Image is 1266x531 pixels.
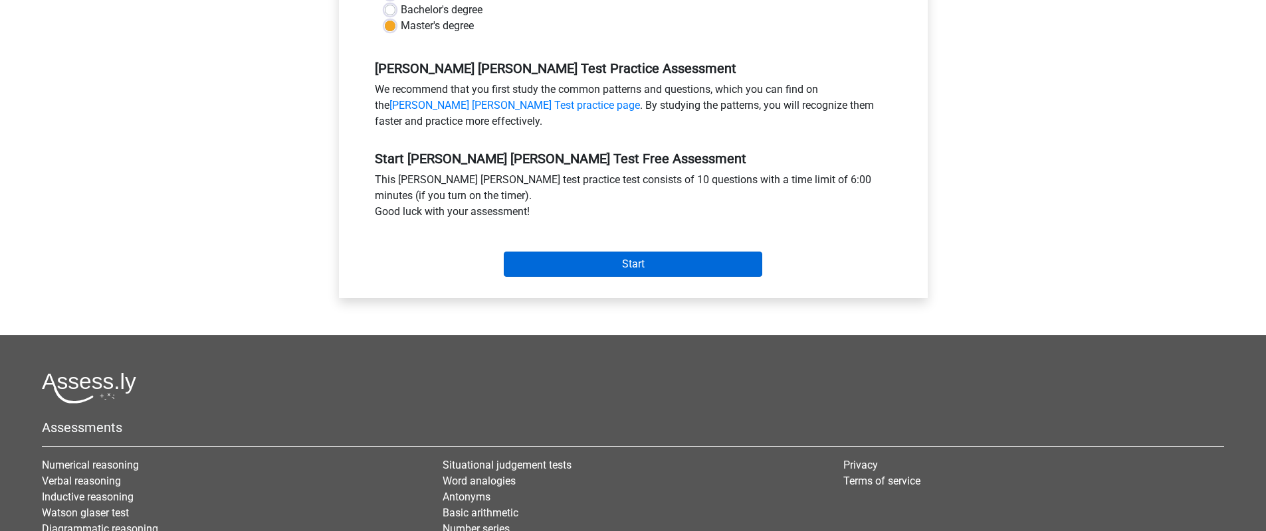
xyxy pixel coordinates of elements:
[843,459,878,471] a: Privacy
[401,2,482,18] label: Bachelor's degree
[443,475,516,487] a: Word analogies
[365,172,902,225] div: This [PERSON_NAME] [PERSON_NAME] test practice test consists of 10 questions with a time limit of...
[389,99,640,112] a: [PERSON_NAME] [PERSON_NAME] Test practice page
[843,475,920,487] a: Terms of service
[504,252,762,277] input: Start
[443,506,518,519] a: Basic arithmetic
[443,459,572,471] a: Situational judgement tests
[42,506,129,519] a: Watson glaser test
[375,60,892,76] h5: [PERSON_NAME] [PERSON_NAME] Test Practice Assessment
[42,475,121,487] a: Verbal reasoning
[42,491,134,503] a: Inductive reasoning
[401,18,474,34] label: Master's degree
[443,491,490,503] a: Antonyms
[42,459,139,471] a: Numerical reasoning
[42,372,136,404] img: Assessly logo
[42,419,1224,435] h5: Assessments
[365,82,902,135] div: We recommend that you first study the common patterns and questions, which you can find on the . ...
[375,151,892,167] h5: Start [PERSON_NAME] [PERSON_NAME] Test Free Assessment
